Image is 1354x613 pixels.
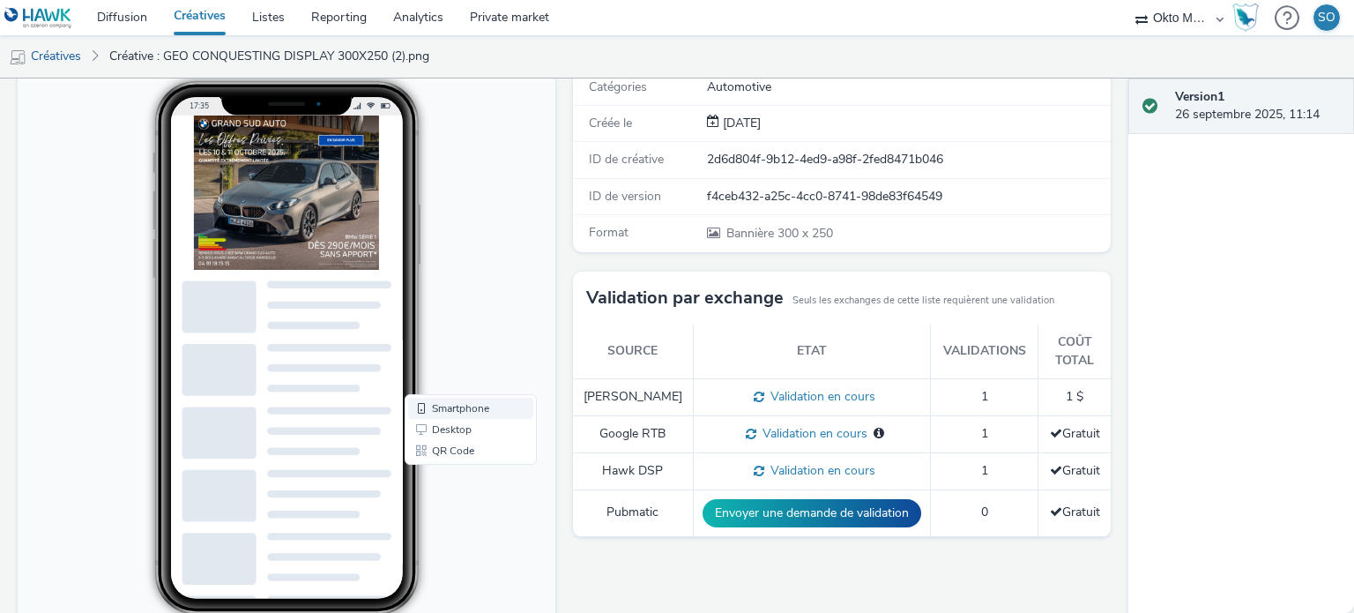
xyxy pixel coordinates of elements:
small: Seuls les exchanges de cette liste requièrent une validation [792,294,1054,308]
span: [DATE] [719,115,761,131]
li: Desktop [391,386,516,407]
div: Création 26 septembre 2025, 11:14 [719,115,761,132]
div: 26 septembre 2025, 11:14 [1175,88,1340,124]
span: Créée le [589,115,632,131]
div: SO [1318,4,1335,31]
span: Catégories [589,78,647,95]
span: 300 x 250 [725,225,833,242]
span: QR Code [414,413,457,423]
span: Format [589,224,629,241]
span: 17:35 [172,68,191,78]
span: Validation en cours [756,425,867,442]
div: Automotive [707,78,1109,96]
span: ID de version [589,188,661,205]
div: 2d6d804f-9b12-4ed9-a98f-2fed8471b046 [707,151,1109,168]
span: Desktop [414,392,454,402]
span: 1 [981,388,988,405]
img: Hawk Academy [1232,4,1259,32]
span: Smartphone [414,370,472,381]
li: QR Code [391,407,516,429]
img: mobile [9,49,26,66]
td: Pubmatic [573,490,693,536]
a: Hawk Academy [1232,4,1266,32]
img: undefined Logo [4,7,72,29]
div: f4ceb432-a25c-4cc0-8741-98de83f64549 [707,188,1109,206]
button: Envoyer une demande de validation [703,499,921,527]
td: [PERSON_NAME] [573,379,693,416]
span: Validation en cours [764,462,875,479]
span: Gratuit [1050,462,1100,479]
li: Smartphone [391,365,516,386]
td: Google RTB [573,415,693,452]
img: Advertisement preview [176,83,361,237]
a: Créative : GEO CONQUESTING DISPLAY 300X250 (2).png [100,35,438,78]
h3: Validation par exchange [586,285,784,311]
th: Etat [693,325,930,378]
span: 1 [981,462,988,479]
span: 1 $ [1066,388,1083,405]
th: Source [573,325,693,378]
td: Hawk DSP [573,452,693,490]
span: 0 [981,504,988,520]
span: Bannière [726,225,777,242]
th: Validations [930,325,1038,378]
span: Gratuit [1050,504,1100,520]
span: ID de créative [589,151,664,168]
strong: Version 1 [1175,88,1224,105]
th: Coût total [1038,325,1111,378]
span: Validation en cours [764,388,875,405]
span: Gratuit [1050,425,1100,442]
span: 1 [981,425,988,442]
